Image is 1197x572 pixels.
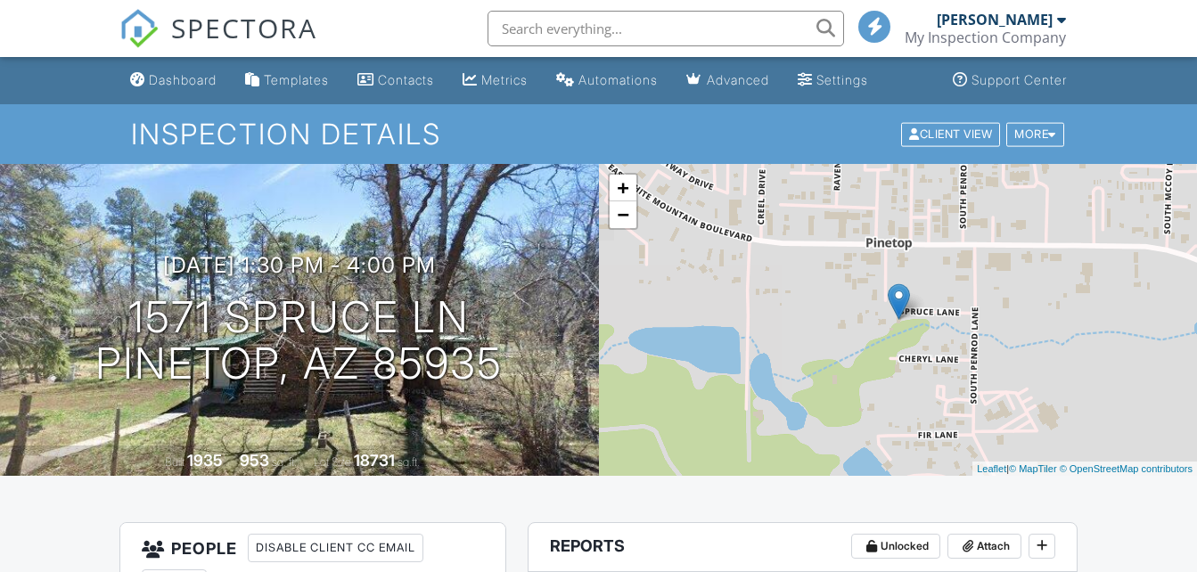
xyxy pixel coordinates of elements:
[149,72,217,87] div: Dashboard
[248,534,423,562] div: Disable Client CC Email
[354,451,395,470] div: 18731
[240,451,269,470] div: 953
[816,72,868,87] div: Settings
[123,64,224,97] a: Dashboard
[119,24,317,61] a: SPECTORA
[131,118,1066,150] h1: Inspection Details
[549,64,665,97] a: Automations (Basic)
[264,72,329,87] div: Templates
[314,455,351,469] span: Lot Size
[972,462,1197,477] div: |
[165,455,184,469] span: Built
[187,451,223,470] div: 1935
[972,72,1067,87] div: Support Center
[350,64,441,97] a: Contacts
[163,253,436,277] h3: [DATE] 1:30 pm - 4:00 pm
[707,72,769,87] div: Advanced
[610,201,636,228] a: Zoom out
[238,64,336,97] a: Templates
[901,122,1000,146] div: Client View
[610,175,636,201] a: Zoom in
[171,9,317,46] span: SPECTORA
[937,11,1053,29] div: [PERSON_NAME]
[119,9,159,48] img: The Best Home Inspection Software - Spectora
[905,29,1066,46] div: My Inspection Company
[977,463,1006,474] a: Leaflet
[95,294,503,388] h1: 1571 spruce ln Pinetop, Az 85935
[578,72,658,87] div: Automations
[1009,463,1057,474] a: © MapTiler
[1060,463,1193,474] a: © OpenStreetMap contributors
[481,72,528,87] div: Metrics
[455,64,535,97] a: Metrics
[679,64,776,97] a: Advanced
[1006,122,1064,146] div: More
[791,64,875,97] a: Settings
[272,455,297,469] span: sq. ft.
[946,64,1074,97] a: Support Center
[899,127,1004,140] a: Client View
[488,11,844,46] input: Search everything...
[398,455,420,469] span: sq.ft.
[378,72,434,87] div: Contacts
